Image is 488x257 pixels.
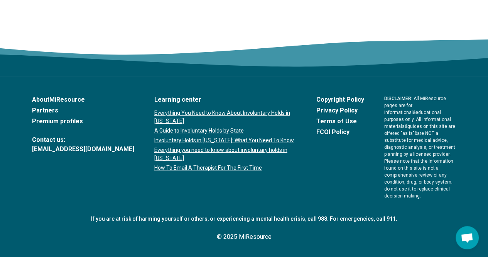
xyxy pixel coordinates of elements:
[32,117,134,126] a: Premium profiles
[316,117,364,126] a: Terms of Use
[456,226,479,249] a: Open chat
[32,145,134,154] a: [EMAIL_ADDRESS][DOMAIN_NAME]
[154,164,296,172] a: How To Email A Therapist For The First Time
[384,95,456,199] p: : All MiResource pages are for informational & educational purposes only. All informational mater...
[32,232,456,242] p: © 2025 MiResource
[154,95,296,104] a: Learning center
[32,135,134,145] span: Contact us:
[316,106,364,115] a: Privacy Policy
[154,109,296,125] a: Everything You Need to Know About Involuntary Holds in [US_STATE]
[154,136,296,145] a: Involuntary Holds in [US_STATE]: What You Need To Know
[154,146,296,162] a: Everything you need to know about involuntary holds in [US_STATE]
[316,128,364,137] a: FCOI Policy
[316,95,364,104] a: Copyright Policy
[32,215,456,223] p: If you are at risk of harming yourself or others, or experiencing a mental health crisis, call 98...
[32,95,134,104] a: AboutMiResource
[384,96,411,101] span: DISCLAIMER
[154,127,296,135] a: A Guide to Involuntary Holds by State
[32,106,134,115] a: Partners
